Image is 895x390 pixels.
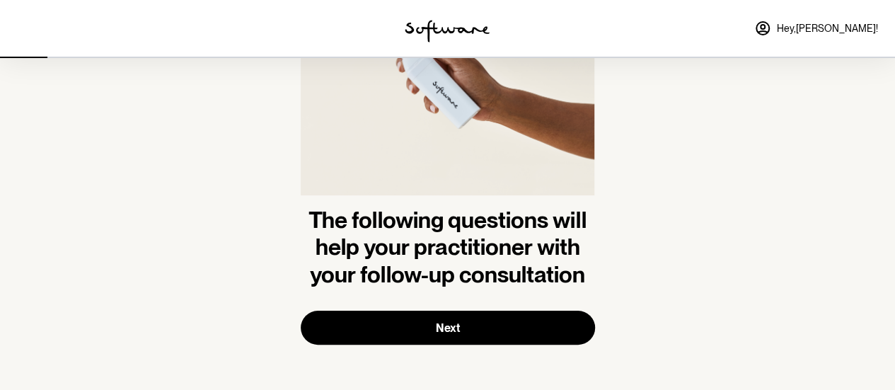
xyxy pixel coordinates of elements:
span: Hey, [PERSON_NAME] ! [777,23,878,35]
img: software logo [405,20,490,42]
h1: The following questions will help your practitioner with your follow-up consultation [301,207,595,288]
button: Next [301,311,595,345]
a: Hey,[PERSON_NAME]! [746,11,887,45]
span: Next [436,321,460,335]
